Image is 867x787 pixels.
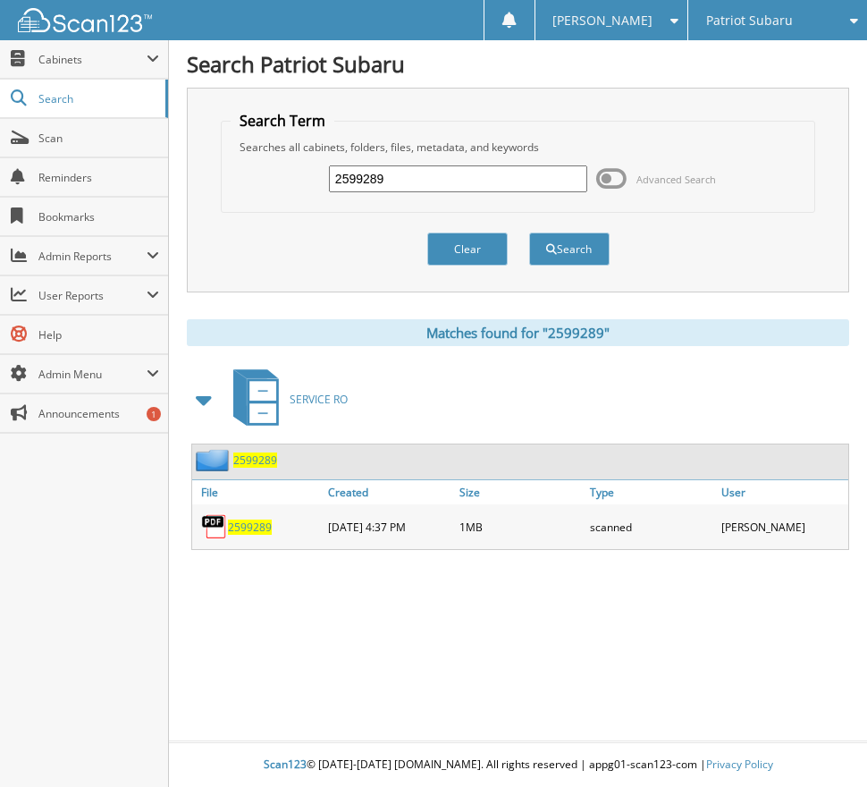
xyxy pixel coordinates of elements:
[717,480,848,504] a: User
[223,364,348,435] a: SERVICE RO
[38,91,156,106] span: Search
[290,392,348,407] span: SERVICE RO
[196,449,233,471] img: folder2.png
[38,249,147,264] span: Admin Reports
[585,509,717,545] div: scanned
[38,170,159,185] span: Reminders
[147,407,161,421] div: 1
[264,757,307,772] span: Scan123
[38,327,159,343] span: Help
[187,319,849,346] div: Matches found for "2599289"
[38,406,159,421] span: Announcements
[231,111,334,131] legend: Search Term
[169,743,867,787] div: © [DATE]-[DATE] [DOMAIN_NAME]. All rights reserved | appg01-scan123-com |
[201,513,228,540] img: PDF.png
[228,520,272,535] a: 2599289
[192,480,324,504] a: File
[552,15,652,26] span: [PERSON_NAME]
[717,509,848,545] div: [PERSON_NAME]
[38,288,147,303] span: User Reports
[233,453,277,468] a: 2599289
[636,173,716,186] span: Advanced Search
[324,509,455,545] div: [DATE] 4:37 PM
[706,757,773,772] a: Privacy Policy
[38,209,159,224] span: Bookmarks
[585,480,717,504] a: Type
[38,131,159,146] span: Scan
[18,8,152,32] img: scan123-logo-white.svg
[529,233,610,266] button: Search
[38,52,147,67] span: Cabinets
[38,367,147,382] span: Admin Menu
[455,480,586,504] a: Size
[706,15,793,26] span: Patriot Subaru
[778,701,867,787] iframe: Chat Widget
[231,140,805,155] div: Searches all cabinets, folders, files, metadata, and keywords
[455,509,586,545] div: 1MB
[427,233,508,266] button: Clear
[187,49,849,79] h1: Search Patriot Subaru
[324,480,455,504] a: Created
